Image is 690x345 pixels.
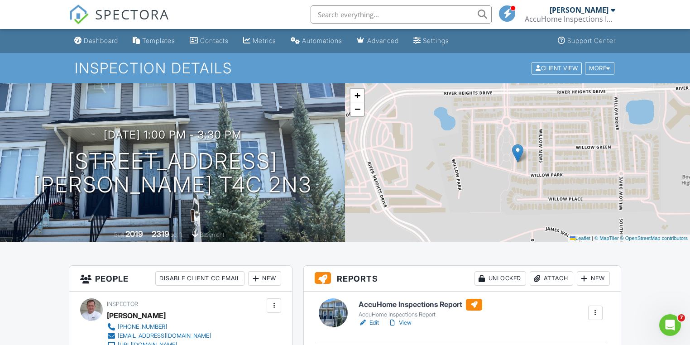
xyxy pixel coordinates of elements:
[355,90,360,101] span: +
[659,314,681,336] iframe: Intercom live chat
[118,323,167,331] div: [PHONE_NUMBER]
[107,309,166,322] div: [PERSON_NAME]
[142,37,175,44] div: Templates
[114,231,124,238] span: Built
[577,271,610,286] div: New
[69,12,169,31] a: SPECTORA
[359,299,482,311] h6: AccuHome Inspections Report
[107,331,211,340] a: [EMAIL_ADDRESS][DOMAIN_NAME]
[567,37,616,44] div: Support Center
[69,266,292,292] h3: People
[530,271,573,286] div: Attach
[532,62,582,74] div: Client View
[107,301,138,307] span: Inspector
[34,149,312,197] h1: [STREET_ADDRESS] [PERSON_NAME] T4C 2N3
[248,271,281,286] div: New
[69,5,89,24] img: The Best Home Inspection Software - Spectora
[186,33,232,49] a: Contacts
[240,33,280,49] a: Metrics
[350,102,364,116] a: Zoom out
[620,235,688,241] a: © OpenStreetMap contributors
[125,229,143,239] div: 2019
[367,37,399,44] div: Advanced
[350,89,364,102] a: Zoom in
[155,271,244,286] div: Disable Client CC Email
[474,271,526,286] div: Unlocked
[84,37,118,44] div: Dashboard
[554,33,619,49] a: Support Center
[129,33,179,49] a: Templates
[359,318,379,327] a: Edit
[355,103,360,115] span: −
[678,314,685,321] span: 7
[353,33,402,49] a: Advanced
[550,5,609,14] div: [PERSON_NAME]
[95,5,169,24] span: SPECTORA
[104,129,242,141] h3: [DATE] 1:00 pm - 3:30 pm
[287,33,346,49] a: Automations (Basic)
[410,33,453,49] a: Settings
[253,37,276,44] div: Metrics
[171,231,183,238] span: sq. ft.
[423,37,449,44] div: Settings
[359,299,482,319] a: AccuHome Inspections Report AccuHome Inspections Report
[75,60,615,76] h1: Inspection Details
[512,144,523,163] img: Marker
[570,235,590,241] a: Leaflet
[71,33,122,49] a: Dashboard
[531,64,584,71] a: Client View
[152,229,169,239] div: 2319
[594,235,619,241] a: © MapTiler
[311,5,492,24] input: Search everything...
[388,318,412,327] a: View
[302,37,342,44] div: Automations
[200,231,224,238] span: basement
[107,322,211,331] a: [PHONE_NUMBER]
[118,332,211,340] div: [EMAIL_ADDRESS][DOMAIN_NAME]
[592,235,593,241] span: |
[525,14,615,24] div: AccuHome Inspections Inc.
[200,37,229,44] div: Contacts
[359,311,482,318] div: AccuHome Inspections Report
[304,266,620,292] h3: Reports
[585,62,614,74] div: More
